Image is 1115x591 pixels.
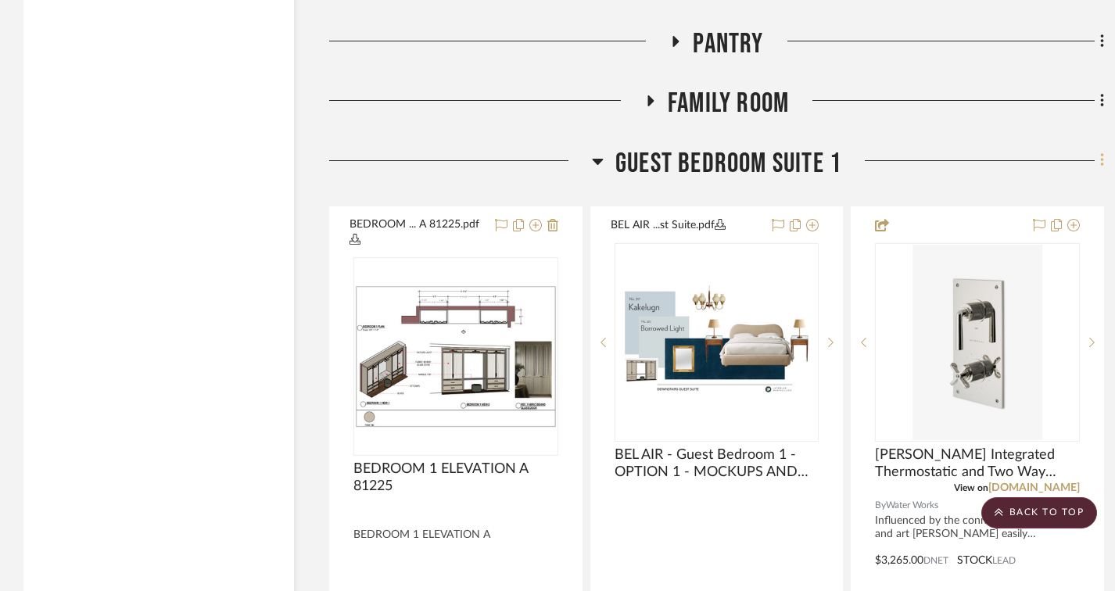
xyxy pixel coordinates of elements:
button: BEL AIR ...st Suite.pdf [611,217,763,235]
div: 0 [876,244,1079,441]
span: BEL AIR - Guest Bedroom 1 - OPTION 1 - MOCKUPS AND ELEVATIONS [615,446,819,481]
span: [PERSON_NAME] Integrated Thermostatic and Two Way Diverter Trim with Coin Edge Cross and Lever Ha... [875,446,1080,481]
span: Water Works [886,498,938,513]
img: Henry Integrated Thermostatic and Two Way Diverter Trim with Coin Edge Cross and Lever Handles [912,245,1042,440]
div: 0 [615,244,819,441]
span: BEDROOM 1 ELEVATION A 81225 [353,460,558,495]
scroll-to-top-button: BACK TO TOP [981,497,1097,528]
span: Guest Bedroom Suite 1 [615,147,841,181]
span: Pantry [693,27,763,61]
span: View on [954,483,988,492]
a: [DOMAIN_NAME] [988,482,1080,493]
button: BEDROOM ... A 81225.pdf [350,217,486,249]
span: Family Room [668,87,789,120]
img: BEL AIR - Guest Bedroom 1 - OPTION 1 - MOCKUPS AND ELEVATIONS [616,285,818,399]
span: By [875,498,886,513]
img: BEDROOM 1 ELEVATION A 81225 [355,285,557,428]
